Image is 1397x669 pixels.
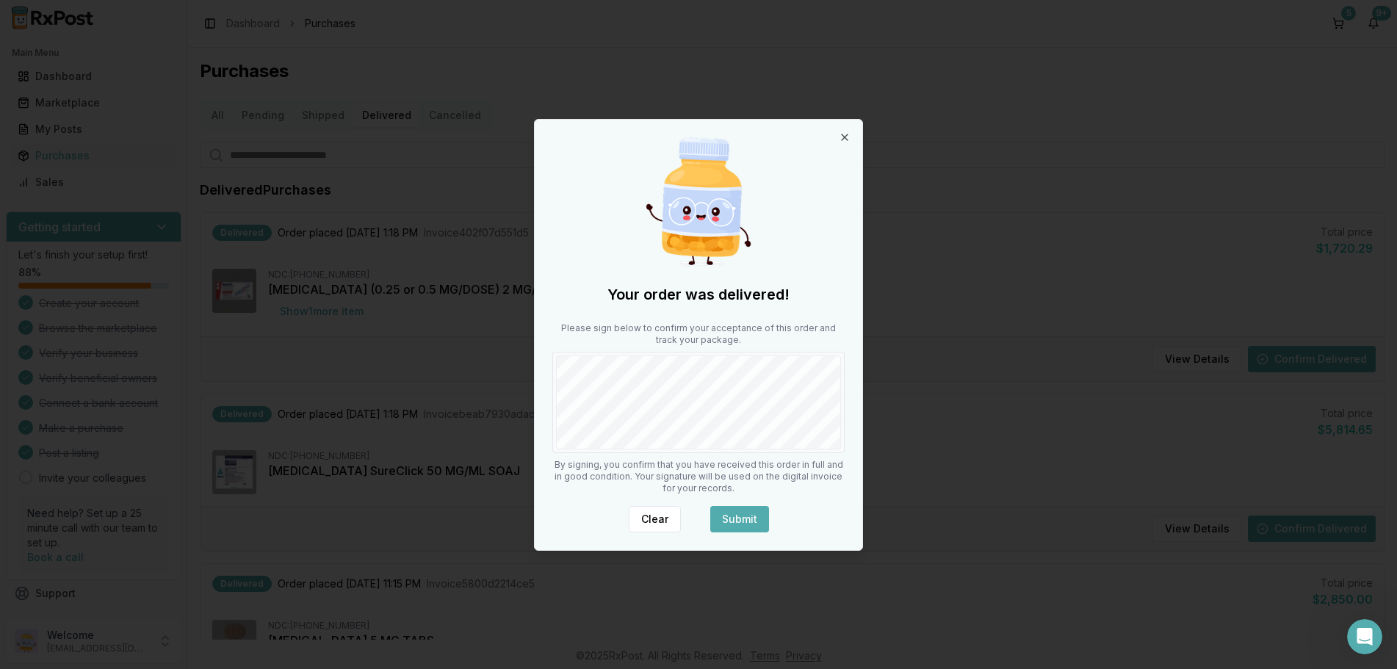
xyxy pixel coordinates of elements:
p: Please sign below to confirm your acceptance of this order and track your package. [552,322,845,346]
p: By signing, you confirm that you have received this order in full and in good condition. Your sig... [552,459,845,494]
button: Clear [629,506,681,532]
iframe: Intercom live chat [1347,619,1382,654]
button: Submit [710,506,769,532]
h2: Your order was delivered! [552,284,845,305]
img: Happy Pill Bottle [628,131,769,272]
